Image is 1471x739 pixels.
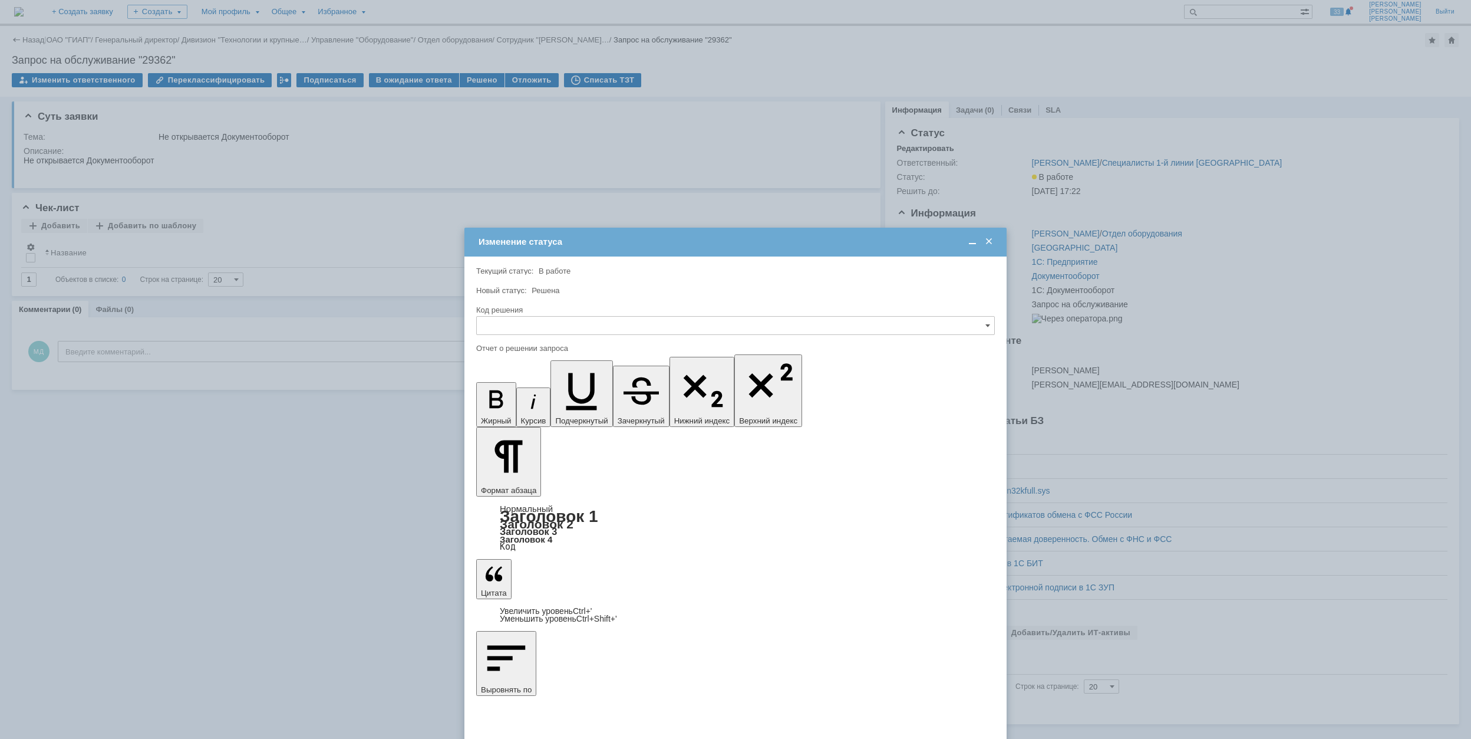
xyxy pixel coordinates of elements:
a: Заголовок 4 [500,534,552,544]
span: Ctrl+Shift+' [576,614,617,623]
span: Закрыть [983,237,995,247]
span: В работе [539,267,570,275]
button: Жирный [476,382,516,427]
button: Цитата [476,559,512,599]
span: Решена [532,286,559,295]
button: Выровнять по [476,631,536,696]
button: Нижний индекс [669,357,735,427]
span: Верхний индекс [739,416,797,425]
label: Новый статус: [476,286,527,295]
span: Выровнять по [481,685,532,694]
div: Изменение статуса [479,237,995,247]
a: Заголовок 1 [500,507,598,525]
button: Верхний индекс [734,354,802,427]
a: Заголовок 2 [500,517,573,531]
span: Ctrl+' [573,606,592,616]
div: Отчет о решении запроса [476,344,992,352]
a: Increase [500,606,592,616]
span: Подчеркнутый [555,416,608,425]
a: Код [500,541,516,552]
span: Зачеркнутый [618,416,665,425]
a: Заголовок 3 [500,526,557,537]
span: Цитата [481,589,507,597]
div: Формат абзаца [476,505,995,551]
button: Зачеркнутый [613,366,669,427]
span: Курсив [521,416,546,425]
span: Свернуть (Ctrl + M) [967,237,978,247]
div: Код решения [476,306,992,314]
label: Текущий статус: [476,267,533,275]
button: Курсив [516,387,551,427]
a: Нормальный [500,504,553,514]
span: Нижний индекс [674,416,730,425]
div: Цитата [476,607,995,623]
a: Decrease [500,614,617,623]
button: Формат абзаца [476,427,541,497]
span: Жирный [481,416,512,425]
span: Формат абзаца [481,486,536,495]
button: Подчеркнутый [550,360,612,427]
